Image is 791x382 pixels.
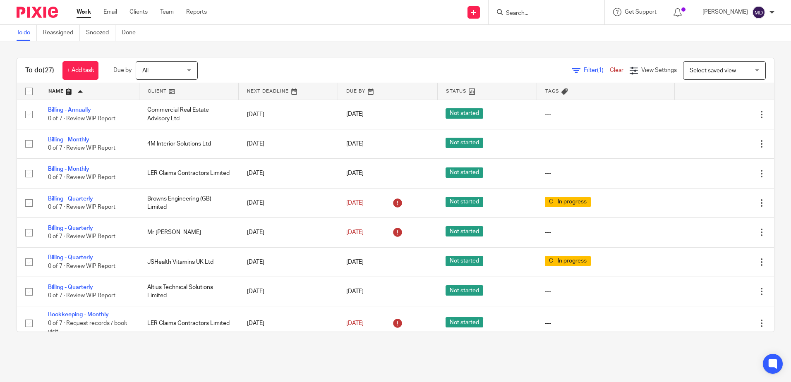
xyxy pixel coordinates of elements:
[17,7,58,18] img: Pixie
[702,8,748,16] p: [PERSON_NAME]
[48,234,115,240] span: 0 of 7 · Review WIP Report
[446,167,483,178] span: Not started
[346,320,364,326] span: [DATE]
[545,319,666,327] div: ---
[48,284,93,290] a: Billing - Quarterly
[446,317,483,327] span: Not started
[113,66,132,74] p: Due by
[48,204,115,210] span: 0 of 7 · Review WIP Report
[17,25,37,41] a: To do
[48,312,109,318] a: Bookkeeping - Monthly
[77,8,91,16] a: Work
[610,67,623,73] a: Clear
[545,287,666,296] div: ---
[103,8,117,16] a: Email
[752,6,765,19] img: svg%3E
[139,247,238,277] td: JSHealth Vitamins UK Ltd
[122,25,142,41] a: Done
[346,200,364,206] span: [DATE]
[48,175,115,181] span: 0 of 7 · Review WIP Report
[160,8,174,16] a: Team
[446,197,483,207] span: Not started
[346,112,364,117] span: [DATE]
[346,289,364,294] span: [DATE]
[545,140,666,148] div: ---
[48,145,115,151] span: 0 of 7 · Review WIP Report
[446,285,483,296] span: Not started
[48,225,93,231] a: Billing - Quarterly
[186,8,207,16] a: Reports
[641,67,677,73] span: View Settings
[43,67,54,74] span: (27)
[139,277,238,306] td: Altius Technical Solutions Limited
[239,188,338,217] td: [DATE]
[48,166,89,172] a: Billing - Monthly
[505,10,580,17] input: Search
[139,159,238,188] td: LER Claims Contractors Limited
[48,196,93,202] a: Billing - Quarterly
[597,67,604,73] span: (1)
[545,256,591,266] span: C - In progress
[545,197,591,207] span: C - In progress
[139,100,238,129] td: Commercial Real Estate Advisory Ltd
[48,263,115,269] span: 0 of 7 · Review WIP Report
[239,277,338,306] td: [DATE]
[239,159,338,188] td: [DATE]
[346,229,364,235] span: [DATE]
[129,8,148,16] a: Clients
[346,141,364,147] span: [DATE]
[139,218,238,247] td: Mr [PERSON_NAME]
[346,170,364,176] span: [DATE]
[545,228,666,236] div: ---
[48,137,89,143] a: Billing - Monthly
[446,226,483,236] span: Not started
[690,68,736,74] span: Select saved view
[239,218,338,247] td: [DATE]
[139,306,238,340] td: LER Claims Contractors Limited
[545,110,666,119] div: ---
[446,108,483,119] span: Not started
[48,116,115,122] span: 0 of 7 · Review WIP Report
[239,247,338,277] td: [DATE]
[48,320,127,335] span: 0 of 7 · Request records / book visit
[625,9,657,15] span: Get Support
[86,25,115,41] a: Snoozed
[139,188,238,217] td: Browns Engineering (GB) Limited
[346,259,364,265] span: [DATE]
[545,89,559,93] span: Tags
[239,306,338,340] td: [DATE]
[48,255,93,260] a: Billing - Quarterly
[446,138,483,148] span: Not started
[545,169,666,177] div: ---
[25,66,54,75] h1: To do
[584,67,610,73] span: Filter
[48,293,115,298] span: 0 of 7 · Review WIP Report
[43,25,80,41] a: Reassigned
[142,68,149,74] span: All
[239,129,338,158] td: [DATE]
[48,107,91,113] a: Billing - Annually
[62,61,98,80] a: + Add task
[139,129,238,158] td: 4M Interior Solutions Ltd
[239,100,338,129] td: [DATE]
[446,256,483,266] span: Not started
